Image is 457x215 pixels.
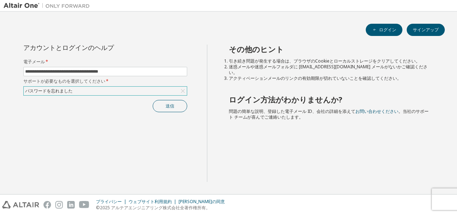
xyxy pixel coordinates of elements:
div: [PERSON_NAME]の同意 [179,199,229,205]
img: instagram.svg [55,201,63,209]
h2: ログイン方法がわかりませんか? [229,95,432,104]
li: アクティベーションメールのリンクの有効期限が切れていないことを確認してください。 [229,76,432,81]
img: アルタイルワン [4,2,93,9]
font: 2025 アルテアエンジニアリング株式会社全著作権所有。 [100,205,210,211]
font: ログイン [379,27,396,33]
img: facebook.svg [43,201,51,209]
button: ログイン [366,24,402,36]
div: アカウントとログインのヘルプ [23,45,154,50]
font: 電子メール [23,59,45,65]
img: altair_logo.svg [2,201,39,209]
a: お問い合わせください [355,108,398,114]
li: 迷惑メールや迷惑メールフォルダに [EMAIL_ADDRESS][DOMAIN_NAME] メールがないかご確認ください。 [229,64,432,76]
h2: その他のヒント [229,45,432,54]
span: 問題の簡単な説明、登録した電子メール ID、会社の詳細を添えて 。当社のサポート チームが喜んでご連絡いたします。 [229,108,429,120]
div: パスワードを忘れました [24,87,187,95]
div: ウェブサイト利用規約 [129,199,179,205]
div: パスワードを忘れました [24,87,74,95]
font: サポートが必要なものを選択してください [23,78,105,84]
p: © [96,205,229,211]
div: プライバシー [96,199,129,205]
img: youtube.svg [79,201,89,209]
button: サインアップ [407,24,445,36]
li: 引き続き問題が発生する場合は、ブラウザのCookieとローカルストレージをクリアしてください。 [229,58,432,64]
button: 送信 [153,100,187,112]
img: linkedin.svg [67,201,75,209]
